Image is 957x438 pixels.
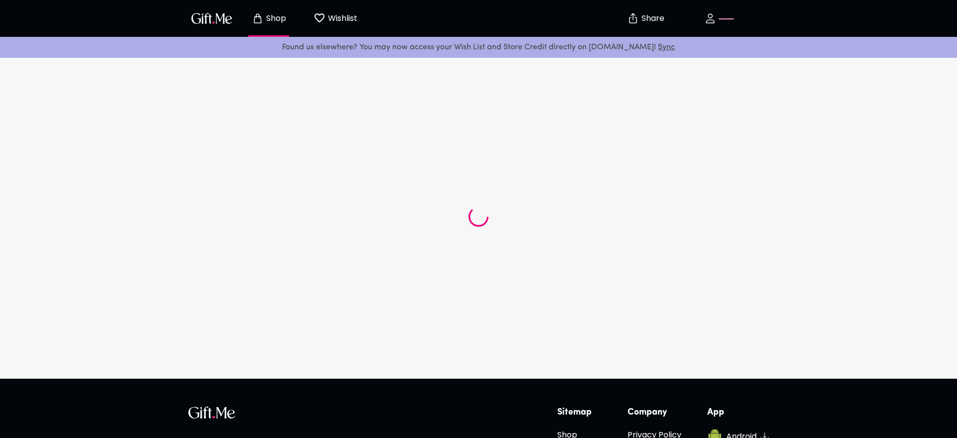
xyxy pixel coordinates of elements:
h6: Sitemap [557,407,602,419]
p: Wishlist [325,12,357,25]
p: Found us elsewhere? You may now access your Wish List and Store Credit directly on [DOMAIN_NAME]! [8,41,949,54]
button: Store page [241,2,296,34]
img: secure [627,12,639,24]
button: Share [628,1,663,36]
a: Sync [658,43,675,51]
button: Wishlist page [308,2,363,34]
img: GiftMe Logo [188,407,235,419]
h6: Company [628,407,681,419]
p: Share [639,14,664,23]
button: GiftMe Logo [188,12,235,24]
h6: App [707,407,769,419]
img: GiftMe Logo [189,11,234,25]
p: Shop [264,14,286,23]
